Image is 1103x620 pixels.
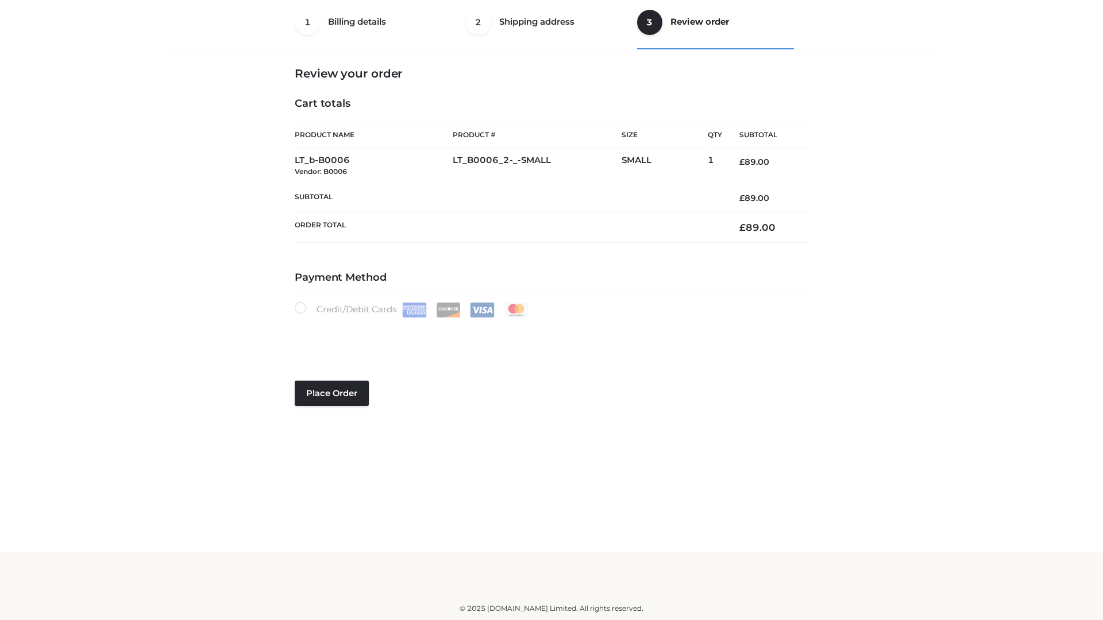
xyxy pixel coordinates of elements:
th: Subtotal [722,122,808,148]
button: Place order [295,381,369,406]
h4: Cart totals [295,98,808,110]
th: Qty [708,122,722,148]
th: Order Total [295,212,722,243]
td: 1 [708,148,722,184]
img: Discover [436,303,461,317]
th: Subtotal [295,184,722,212]
label: Credit/Debit Cards [295,302,530,317]
bdi: 89.00 [739,157,769,167]
bdi: 89.00 [739,193,769,203]
th: Product # [453,122,622,148]
span: £ [739,193,745,203]
td: LT_b-B0006 [295,148,453,184]
td: LT_B0006_2-_-SMALL [453,148,622,184]
iframe: Secure payment input frame [292,315,806,357]
small: Vendor: B0006 [295,167,347,176]
td: SMALL [622,148,708,184]
h4: Payment Method [295,272,808,284]
div: © 2025 [DOMAIN_NAME] Limited. All rights reserved. [171,603,932,614]
span: £ [739,222,746,233]
bdi: 89.00 [739,222,776,233]
img: Visa [470,303,495,317]
th: Product Name [295,122,453,148]
img: Mastercard [504,303,529,317]
span: £ [739,157,745,167]
th: Size [622,122,702,148]
img: Amex [402,303,427,317]
h3: Review your order [295,67,808,80]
